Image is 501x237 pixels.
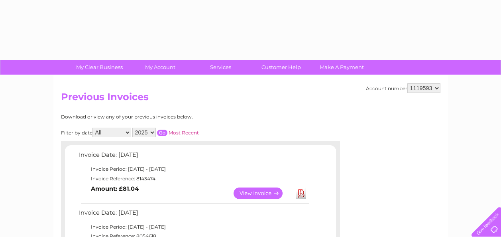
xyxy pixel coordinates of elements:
[309,60,375,75] a: Make A Payment
[296,188,306,199] a: Download
[77,207,310,222] td: Invoice Date: [DATE]
[248,60,314,75] a: Customer Help
[234,188,292,199] a: View
[169,130,199,136] a: Most Recent
[91,185,139,192] b: Amount: £81.04
[77,164,310,174] td: Invoice Period: [DATE] - [DATE]
[61,114,270,120] div: Download or view any of your previous invoices below.
[77,222,310,232] td: Invoice Period: [DATE] - [DATE]
[366,83,440,93] div: Account number
[61,128,270,137] div: Filter by date
[77,150,310,164] td: Invoice Date: [DATE]
[127,60,193,75] a: My Account
[188,60,253,75] a: Services
[61,91,440,107] h2: Previous Invoices
[67,60,132,75] a: My Clear Business
[77,174,310,184] td: Invoice Reference: 8143474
